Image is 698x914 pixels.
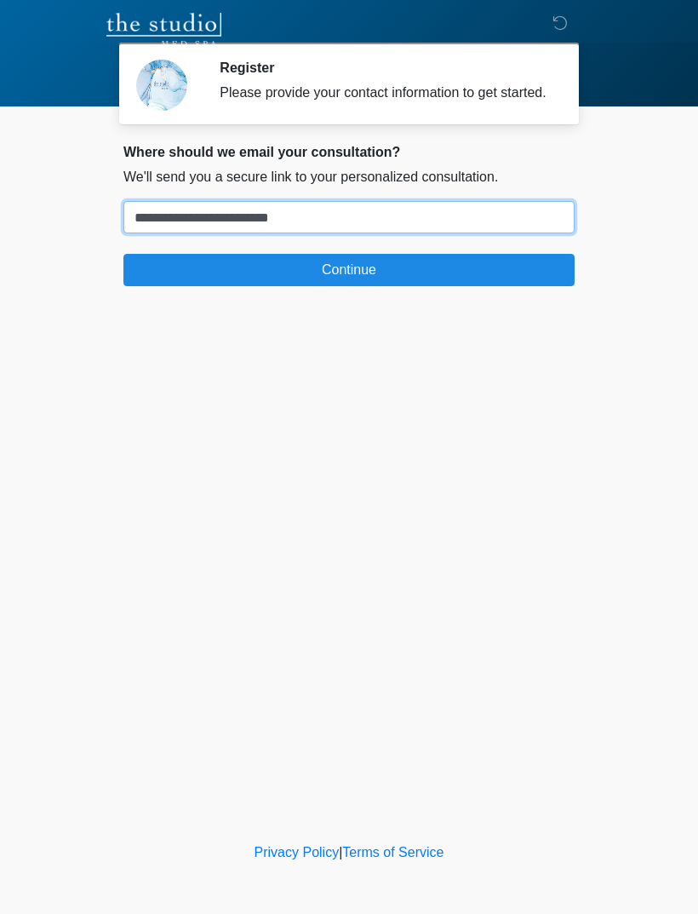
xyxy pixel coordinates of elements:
[220,83,549,103] div: Please provide your contact information to get started.
[136,60,187,111] img: Agent Avatar
[220,60,549,76] h2: Register
[123,144,575,160] h2: Where should we email your consultation?
[106,13,221,47] img: The Studio Med Spa Logo
[255,845,340,859] a: Privacy Policy
[342,845,443,859] a: Terms of Service
[123,254,575,286] button: Continue
[123,167,575,187] p: We'll send you a secure link to your personalized consultation.
[339,845,342,859] a: |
